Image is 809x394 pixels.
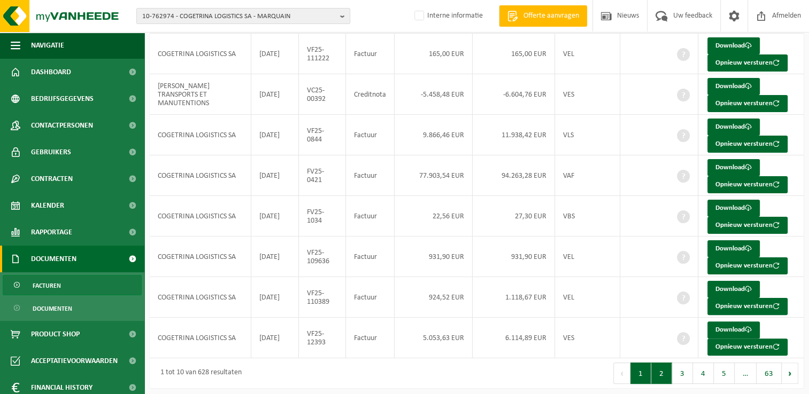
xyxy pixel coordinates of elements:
td: 22,56 EUR [395,196,473,237]
span: … [735,363,757,384]
td: 9.866,46 EUR [395,115,473,155]
button: 1 [630,363,651,384]
a: Download [707,321,760,338]
td: VF25-110389 [299,277,346,318]
td: [DATE] [251,237,299,277]
button: 2 [651,363,672,384]
td: COGETRINA LOGISTICS SA [150,277,251,318]
td: -5.458,48 EUR [395,74,473,115]
td: Factuur [346,155,395,196]
button: Previous [613,363,630,384]
td: VAF [555,155,620,196]
td: 27,30 EUR [473,196,555,237]
span: Documenten [31,246,76,272]
td: VF25-111222 [299,34,346,74]
td: Creditnota [346,74,395,115]
td: COGETRINA LOGISTICS SA [150,34,251,74]
td: VES [555,74,620,115]
td: FV25-1034 [299,196,346,237]
button: Opnieuw versturen [707,136,788,153]
button: Opnieuw versturen [707,217,788,234]
button: 10-762974 - COGETRINA LOGISTICS SA - MARQUAIN [136,8,350,24]
div: 1 tot 10 van 628 resultaten [155,364,242,383]
td: [DATE] [251,115,299,155]
span: Rapportage [31,219,72,246]
td: COGETRINA LOGISTICS SA [150,237,251,277]
td: 931,90 EUR [473,237,555,277]
td: 924,52 EUR [395,277,473,318]
button: Opnieuw versturen [707,95,788,112]
td: [DATE] [251,318,299,358]
td: VF25-109636 [299,237,346,277]
a: Documenten [3,298,142,318]
button: Opnieuw versturen [707,257,788,274]
a: Download [707,37,760,54]
td: VC25-00392 [299,74,346,115]
td: 94.263,28 EUR [473,155,555,196]
td: VEL [555,34,620,74]
td: 165,00 EUR [395,34,473,74]
td: 931,90 EUR [395,237,473,277]
td: VEL [555,237,620,277]
span: Contactpersonen [31,112,93,139]
td: [DATE] [251,74,299,115]
span: Offerte aanvragen [521,11,582,21]
a: Offerte aanvragen [499,5,587,27]
td: VF25-0844 [299,115,346,155]
a: Download [707,119,760,136]
button: Opnieuw versturen [707,54,788,72]
span: Navigatie [31,32,64,59]
td: [DATE] [251,196,299,237]
td: FV25-0421 [299,155,346,196]
button: 63 [757,363,782,384]
td: COGETRINA LOGISTICS SA [150,196,251,237]
span: Dashboard [31,59,71,85]
span: Gebruikers [31,139,71,166]
span: Kalender [31,192,64,219]
a: Download [707,78,760,95]
button: Opnieuw versturen [707,176,788,193]
span: Acceptatievoorwaarden [31,348,118,374]
td: [DATE] [251,34,299,74]
button: 5 [714,363,735,384]
td: VLS [555,115,620,155]
td: 165,00 EUR [473,34,555,74]
td: [DATE] [251,155,299,196]
span: Contracten [31,166,73,192]
button: Opnieuw versturen [707,298,788,315]
td: -6.604,76 EUR [473,74,555,115]
a: Download [707,200,760,217]
span: Facturen [33,275,61,296]
td: 1.118,67 EUR [473,277,555,318]
a: Download [707,159,760,176]
span: Product Shop [31,321,80,348]
span: 10-762974 - COGETRINA LOGISTICS SA - MARQUAIN [142,9,336,25]
td: [DATE] [251,277,299,318]
button: Next [782,363,798,384]
td: 5.053,63 EUR [395,318,473,358]
span: Documenten [33,298,72,319]
td: VF25-12393 [299,318,346,358]
td: Factuur [346,318,395,358]
td: VEL [555,277,620,318]
td: Factuur [346,237,395,277]
td: COGETRINA LOGISTICS SA [150,115,251,155]
button: 4 [693,363,714,384]
td: Factuur [346,196,395,237]
td: COGETRINA LOGISTICS SA [150,155,251,196]
td: VBS [555,196,620,237]
a: Download [707,240,760,257]
td: Factuur [346,34,395,74]
label: Interne informatie [412,8,483,24]
td: VES [555,318,620,358]
td: Factuur [346,277,395,318]
td: 11.938,42 EUR [473,115,555,155]
button: Opnieuw versturen [707,338,788,356]
td: [PERSON_NAME] TRANSPORTS ET MANUTENTIONS [150,74,251,115]
td: Factuur [346,115,395,155]
td: COGETRINA LOGISTICS SA [150,318,251,358]
td: 77.903,54 EUR [395,155,473,196]
td: 6.114,89 EUR [473,318,555,358]
span: Bedrijfsgegevens [31,85,94,112]
a: Download [707,281,760,298]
